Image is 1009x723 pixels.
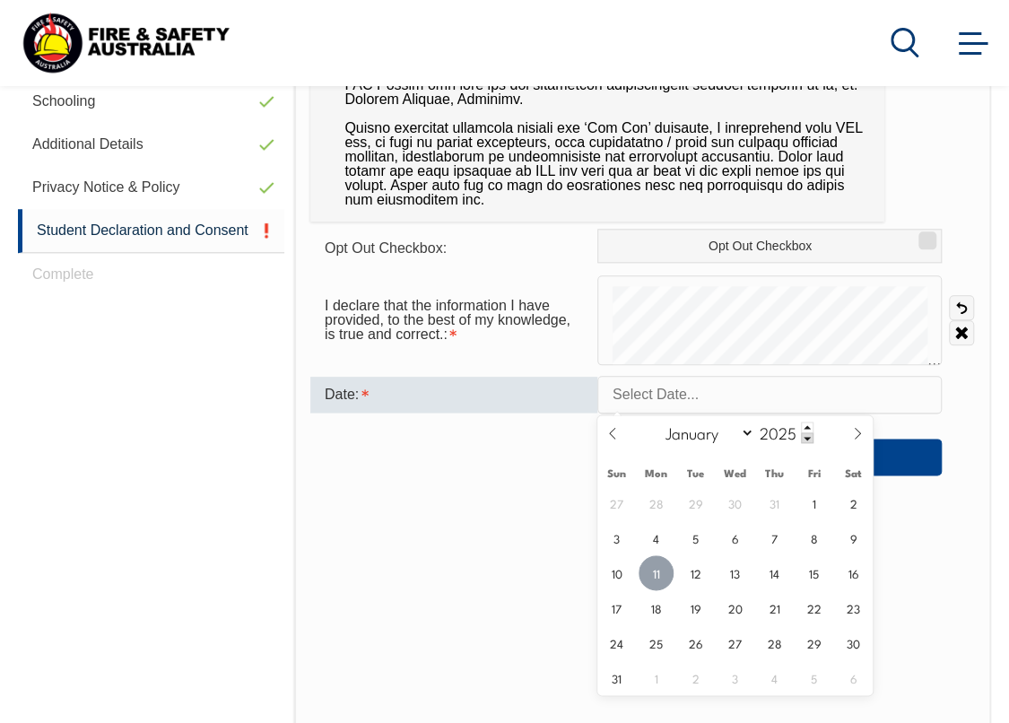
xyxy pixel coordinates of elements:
span: August 26, 2025 [678,625,713,660]
select: Month [657,421,754,444]
span: August 30, 2025 [836,625,871,660]
span: Thu [755,467,795,479]
span: August 2, 2025 [836,485,871,520]
span: Sun [597,467,637,479]
span: August 8, 2025 [796,520,831,555]
span: August 9, 2025 [836,520,871,555]
span: August 6, 2025 [718,520,752,555]
span: August 4, 2025 [639,520,674,555]
span: Sat [833,467,873,479]
label: Opt Out Checkbox [597,229,942,263]
span: August 31, 2025 [599,660,634,695]
span: July 31, 2025 [757,485,792,520]
span: August 7, 2025 [757,520,792,555]
span: August 15, 2025 [796,555,831,590]
span: August 10, 2025 [599,555,634,590]
a: Privacy Notice & Policy [18,166,284,209]
a: Schooling [18,80,284,123]
a: Clear [949,320,974,345]
span: September 6, 2025 [836,660,871,695]
a: Student Declaration and Consent [18,209,284,253]
div: I declare that the information I have provided, to the best of my knowledge, is true and correct.... [310,289,597,352]
span: Fri [795,467,834,479]
span: August 12, 2025 [678,555,713,590]
span: August 29, 2025 [796,625,831,660]
span: August 25, 2025 [639,625,674,660]
span: August 14, 2025 [757,555,792,590]
input: Select Date... [597,376,942,414]
a: Undo [949,295,974,320]
span: Wed [716,467,755,479]
span: August 1, 2025 [796,485,831,520]
span: September 4, 2025 [757,660,792,695]
span: August 18, 2025 [639,590,674,625]
span: September 5, 2025 [796,660,831,695]
span: August 21, 2025 [757,590,792,625]
span: August 11, 2025 [639,555,674,590]
span: August 19, 2025 [678,590,713,625]
span: Mon [637,467,676,479]
span: July 27, 2025 [599,485,634,520]
span: September 2, 2025 [678,660,713,695]
span: July 28, 2025 [639,485,674,520]
span: September 3, 2025 [718,660,752,695]
span: August 22, 2025 [796,590,831,625]
span: August 16, 2025 [836,555,871,590]
span: Tue [676,467,716,479]
span: August 27, 2025 [718,625,752,660]
span: August 20, 2025 [718,590,752,625]
div: Date is required. [310,377,597,413]
span: July 29, 2025 [678,485,713,520]
span: August 17, 2025 [599,590,634,625]
a: Additional Details [18,123,284,166]
span: August 5, 2025 [678,520,713,555]
span: August 3, 2025 [599,520,634,555]
span: August 24, 2025 [599,625,634,660]
span: July 30, 2025 [718,485,752,520]
span: August 28, 2025 [757,625,792,660]
input: Year [754,422,813,443]
span: August 13, 2025 [718,555,752,590]
span: September 1, 2025 [639,660,674,695]
span: Opt Out Checkbox: [325,240,447,256]
span: August 23, 2025 [836,590,871,625]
